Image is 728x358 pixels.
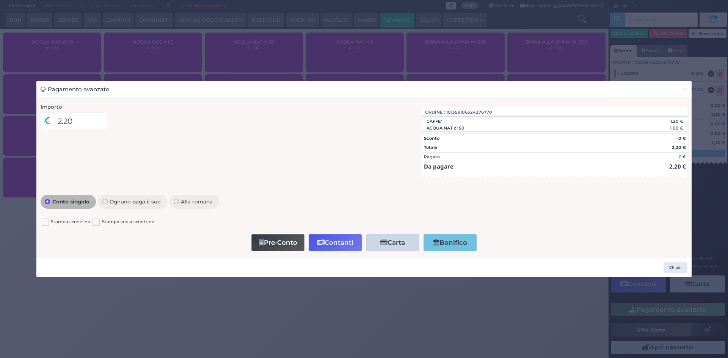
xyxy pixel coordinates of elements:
[669,163,686,170] strong: 2.20 €
[108,199,163,204] span: Ognuno paga il suo
[664,262,687,273] button: Chiudi
[179,199,215,204] span: Alla romana
[309,234,362,251] button: Contanti
[621,119,687,124] div: 1.20 €
[251,234,304,251] button: Pre-Conto
[678,81,692,98] button: Chiudi
[424,163,453,170] strong: Da pagare
[41,85,110,94] h3: Pagamento avanzato
[678,136,686,141] strong: 0 €
[366,234,419,251] button: Carta
[682,85,687,94] span: ×
[621,125,687,131] div: 1.00 €
[425,109,445,116] span: Ordine :
[679,154,686,160] div: 0 €
[50,199,91,204] span: Conto singolo
[424,234,477,251] button: Bonifico
[672,145,686,150] strong: 2.20 €
[102,219,154,226] label: Stampa copia scontrino
[422,119,446,124] div: CAFFE'
[424,154,440,160] div: Pagato
[424,145,437,150] strong: Totale
[53,113,107,129] input: Es. 30.99
[446,109,492,116] span: 101359106324276770
[422,125,468,131] div: ACQUA NAT cl 50
[41,103,62,111] label: Importo
[424,136,439,141] strong: Sconto
[51,219,90,226] label: Stampa scontrino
